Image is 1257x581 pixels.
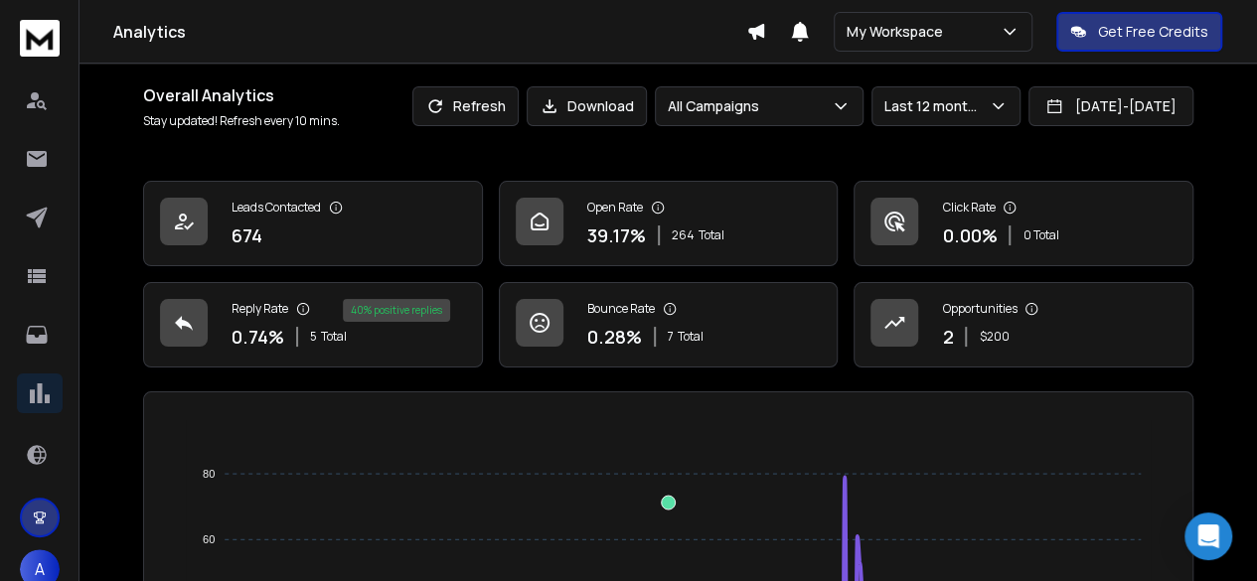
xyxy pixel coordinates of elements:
p: 2 [942,323,953,351]
p: Download [567,96,634,116]
div: 40 % positive replies [343,299,450,322]
p: Stay updated! Refresh every 10 mins. [143,113,340,129]
button: [DATE]-[DATE] [1028,86,1193,126]
p: 0 Total [1022,227,1058,243]
p: Refresh [453,96,506,116]
p: 0.74 % [232,323,284,351]
button: Get Free Credits [1056,12,1222,52]
img: logo [20,20,60,57]
p: 674 [232,221,262,249]
p: All Campaigns [668,96,767,116]
a: Opportunities2$200 [854,282,1193,367]
p: Leads Contacted [232,200,321,216]
p: Opportunities [942,301,1017,317]
tspan: 80 [203,468,215,480]
a: Bounce Rate0.28%7Total [499,282,839,367]
p: My Workspace [847,22,951,42]
button: Download [527,86,647,126]
h1: Overall Analytics [143,83,340,107]
p: $ 200 [979,329,1009,345]
p: Click Rate [942,200,995,216]
span: 7 [668,329,674,345]
a: Reply Rate0.74%5Total40% positive replies [143,282,483,367]
a: Leads Contacted674 [143,181,483,266]
tspan: 60 [203,533,215,545]
span: 5 [310,329,317,345]
p: 39.17 % [587,221,646,249]
a: Click Rate0.00%0 Total [854,181,1193,266]
span: Total [699,227,724,243]
span: 264 [672,227,695,243]
p: 0.28 % [587,323,642,351]
a: Open Rate39.17%264Total [499,181,839,266]
p: 0.00 % [942,221,997,249]
p: Get Free Credits [1098,22,1208,42]
span: Total [678,329,704,345]
p: Last 12 months [884,96,989,116]
span: Total [321,329,347,345]
button: Refresh [412,86,519,126]
p: Reply Rate [232,301,288,317]
p: Open Rate [587,200,643,216]
div: Open Intercom Messenger [1184,512,1232,560]
p: Bounce Rate [587,301,655,317]
h1: Analytics [113,20,746,44]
